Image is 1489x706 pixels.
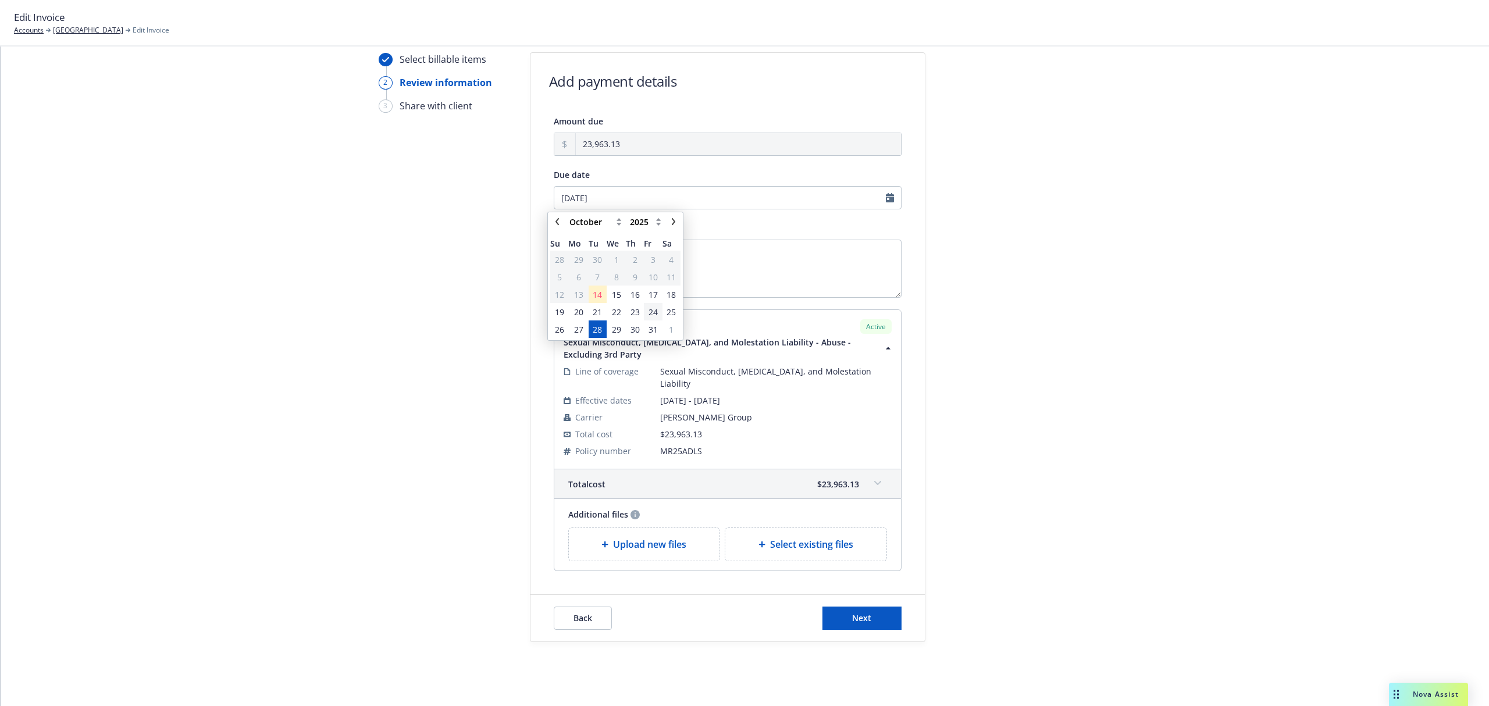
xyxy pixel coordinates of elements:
span: 28 [555,254,564,266]
span: Mo [568,237,588,249]
td: 29 [568,251,588,268]
td: 14 [589,286,607,303]
td: 5 [550,268,568,286]
td: 2 [626,251,644,268]
span: 8 [614,271,619,283]
span: 27 [574,323,583,336]
span: Th [626,237,644,249]
span: 10 [649,271,658,283]
span: $23,963.13 [660,429,702,440]
div: Select billable items [400,52,486,66]
span: 30 [593,254,602,266]
span: 21 [593,306,602,318]
span: 1 [614,254,619,266]
span: Sa [662,237,681,249]
span: 9 [633,271,637,283]
span: Additional files [568,508,628,520]
span: $23,963.13 [817,478,859,490]
button: Back [554,607,612,630]
span: Carrier [575,411,603,423]
span: Effective dates [575,394,632,407]
td: 23 [626,303,644,320]
a: chevronRight [667,215,681,229]
span: Next [852,612,871,623]
td: 4 [662,251,681,268]
span: Fr [644,237,662,249]
textarea: Enter invoice description here [554,240,902,298]
span: [DATE] - [DATE] [660,394,892,407]
span: 18 [667,288,676,301]
span: Sexual Misconduct, [MEDICAL_DATA], and Molestation Liability [660,365,892,390]
input: 0.00 [576,133,901,155]
div: 3 [379,99,393,113]
span: Su [550,237,568,249]
span: 28 [593,323,602,336]
span: 15 [612,288,621,301]
a: Accounts [14,25,44,35]
span: Tu [589,237,607,249]
td: 30 [589,251,607,268]
h1: Add payment details [549,72,677,91]
td: 11 [662,268,681,286]
div: Review information [400,76,492,90]
div: Totalcost$23,963.13 [554,469,901,498]
span: 16 [630,288,640,301]
div: Upload new files [568,527,721,561]
td: 24 [644,303,662,320]
td: 27 [568,320,588,338]
span: 7 [595,271,600,283]
td: 1 [662,320,681,338]
span: 19 [555,306,564,318]
td: 28 [550,251,568,268]
td: 18 [662,286,681,303]
span: 22 [612,306,621,318]
span: Policy number [575,445,631,457]
span: Total cost [575,428,612,440]
span: MR25ADLS [660,445,892,457]
span: [PERSON_NAME] Group [660,411,892,423]
span: Edit Invoice [133,25,169,35]
td: 30 [626,320,644,338]
span: 5 [557,271,562,283]
td: 25 [662,303,681,320]
td: 15 [607,286,626,303]
td: 1 [607,251,626,268]
td: 20 [568,303,588,320]
span: 14 [593,288,602,301]
button: Next [822,607,902,630]
td: 26 [550,320,568,338]
div: Select existing files [725,527,887,561]
span: Select existing files [770,537,853,551]
span: 3 [651,254,656,266]
div: 2 [379,76,393,90]
span: Nova Assist [1413,689,1459,699]
td: 22 [607,303,626,320]
a: chevronLeft [550,215,564,229]
span: 11 [667,271,676,283]
input: MM/DD/YYYY [554,186,902,209]
td: 17 [644,286,662,303]
span: Line of coverage [575,365,639,377]
span: 12 [555,288,564,301]
span: Edit Invoice [14,10,65,25]
span: 2 [633,254,637,266]
span: 4 [669,254,674,266]
span: 30 [630,323,640,336]
span: 23 [630,306,640,318]
span: 29 [612,323,621,336]
span: 17 [649,288,658,301]
span: 6 [576,271,581,283]
div: Active [860,319,892,334]
span: 25 [667,306,676,318]
td: 29 [607,320,626,338]
span: Upload new files [613,537,686,551]
span: Total cost [568,478,605,490]
span: Amount due [554,116,603,127]
span: We [607,237,626,249]
span: Back [573,612,592,623]
td: 10 [644,268,662,286]
td: 31 [644,320,662,338]
td: 13 [568,286,588,303]
span: 31 [649,323,658,336]
span: 29 [574,254,583,266]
